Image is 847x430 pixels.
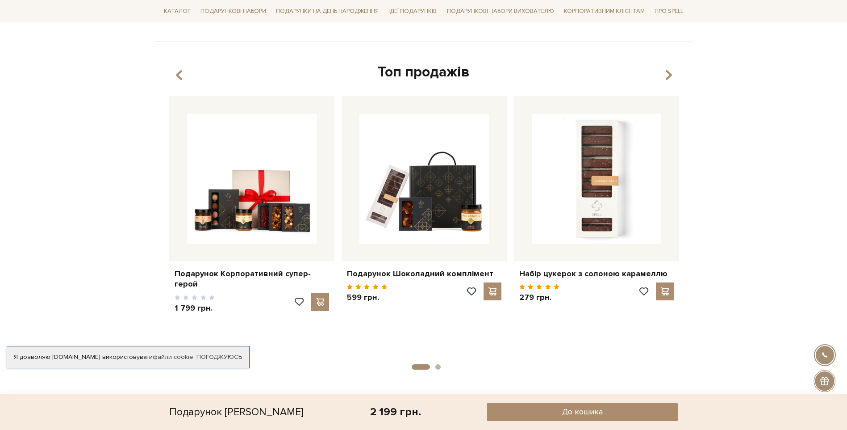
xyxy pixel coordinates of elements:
button: До кошика [487,403,678,421]
a: Подарунок Корпоративний супер-герой [175,269,329,290]
a: Ідеї подарунків [385,4,440,18]
p: 1 799 грн. [175,303,215,313]
a: Каталог [160,4,194,18]
span: До кошика [562,407,603,417]
a: Подарункові набори [197,4,270,18]
a: файли cookie [153,353,193,361]
a: Погоджуюсь [196,353,242,361]
a: Про Spell [651,4,687,18]
div: Я дозволяю [DOMAIN_NAME] використовувати [7,353,249,361]
a: Подарунки на День народження [272,4,382,18]
button: 2 of 2 [435,364,441,370]
div: 2 199 грн. [370,405,421,419]
p: 279 грн. [519,292,560,303]
p: 599 грн. [347,292,388,303]
button: 1 of 2 [412,364,430,370]
a: Подарунок Шоколадний комплімент [347,269,501,279]
a: Корпоративним клієнтам [560,4,648,19]
div: Подарунок [PERSON_NAME] [169,403,304,421]
div: Топ продажів [166,63,682,82]
a: Набір цукерок з солоною карамеллю [519,269,674,279]
a: Подарункові набори вихователю [443,4,558,19]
